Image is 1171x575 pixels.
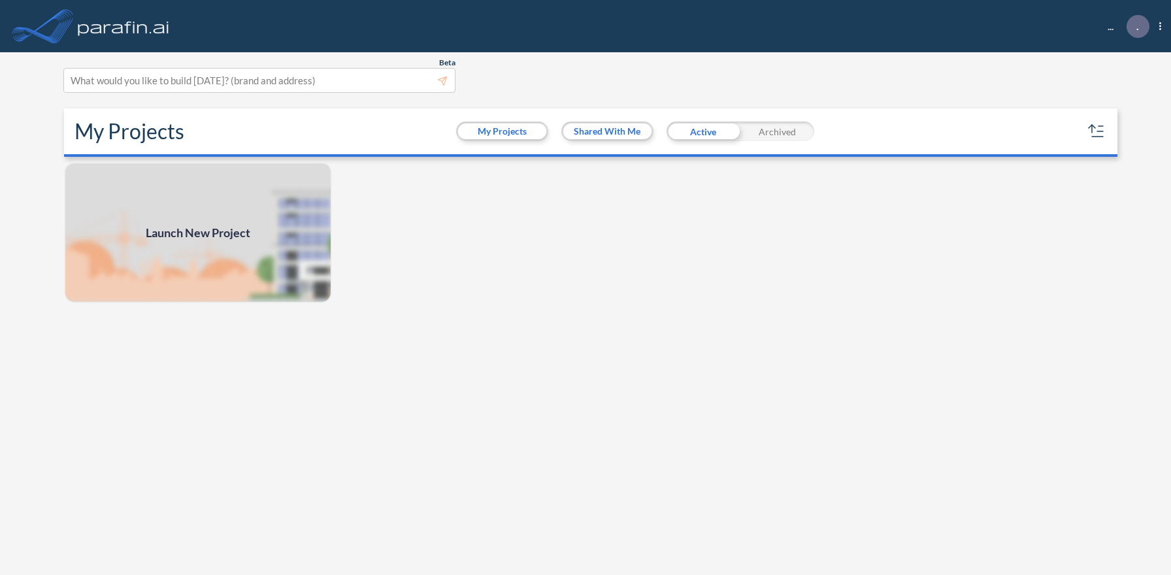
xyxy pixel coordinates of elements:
button: My Projects [458,123,546,139]
span: Beta [439,57,455,68]
div: Archived [740,122,814,141]
img: add [64,162,332,303]
img: logo [75,13,172,39]
a: Launch New Project [64,162,332,303]
span: Launch New Project [146,224,250,242]
button: sort [1086,121,1107,142]
p: . [1136,20,1139,32]
div: Active [667,122,740,141]
h2: My Projects [74,119,184,144]
div: ... [1088,15,1161,38]
button: Shared With Me [563,123,651,139]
